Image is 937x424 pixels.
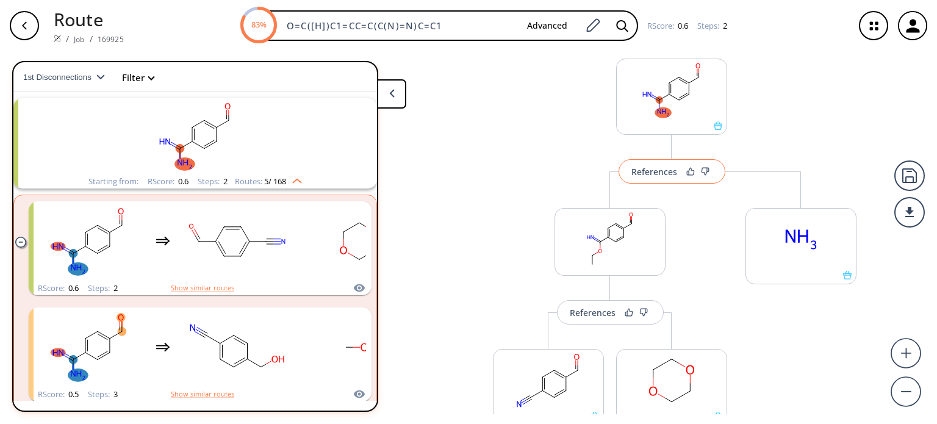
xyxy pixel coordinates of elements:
[721,20,727,31] span: 2
[555,209,665,271] svg: CCOC(=N)c1ccc(C=O)cc1
[171,389,234,400] button: Show similar routes
[617,350,727,412] svg: C1COCCO1
[182,309,292,386] svg: N#Cc1ccc(CO)cc1
[54,6,124,32] p: Route
[90,32,93,45] li: /
[112,282,118,293] span: 2
[66,389,79,400] span: 0.5
[221,176,228,187] span: 2
[88,178,138,185] div: Starting from:
[619,159,725,184] button: References
[647,22,688,30] div: RScore :
[37,98,354,174] svg: N=C(N)c1ccc(C=O)cc1
[66,32,69,45] li: /
[182,203,292,279] svg: N#Cc1ccc(C=O)cc1
[88,284,118,292] div: Steps :
[697,22,727,30] div: Steps :
[34,309,143,386] svg: N=C(N)c1ccc(C=O)cc1
[98,34,124,45] a: 169925
[251,19,266,30] text: 83%
[34,203,143,279] svg: N=C(N)c1ccc(C=O)cc1
[148,178,188,185] div: RScore :
[617,59,727,121] svg: N=C(N)c1ccc(C=O)cc1
[279,20,517,32] input: Enter SMILES
[23,73,96,82] span: 1st Disconnections
[74,34,84,45] a: Job
[517,15,577,37] button: Advanced
[264,178,286,185] span: 5 / 168
[557,300,664,325] button: References
[746,209,856,271] svg: N
[66,282,79,293] span: 0.6
[112,389,118,400] span: 3
[88,390,118,398] div: Steps :
[23,63,115,92] button: 1st Disconnections
[570,309,616,317] div: References
[198,178,228,185] div: Steps :
[494,350,603,412] svg: N#Cc1ccc(C=O)cc1
[176,176,188,187] span: 0.6
[631,168,677,176] div: References
[286,174,302,184] img: Up
[235,178,302,185] div: Routes:
[38,284,79,292] div: RScore :
[115,73,154,82] button: Filter
[171,282,234,293] button: Show similar routes
[304,203,414,279] svg: C1COCCO1
[676,20,688,31] span: 0.6
[54,35,61,42] img: Spaya logo
[304,309,414,386] svg: CO
[38,390,79,398] div: RScore :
